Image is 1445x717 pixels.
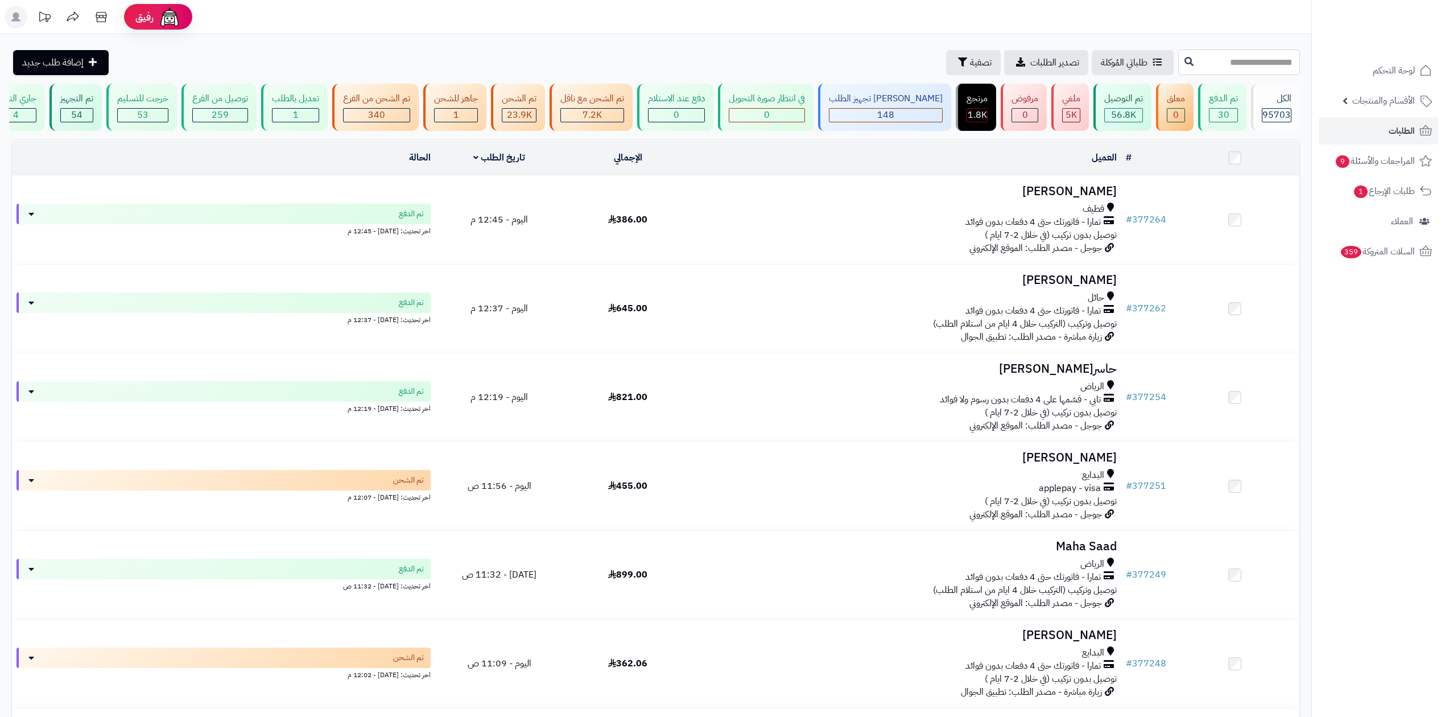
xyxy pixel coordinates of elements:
[1354,186,1368,198] span: 1
[1352,93,1415,109] span: الأقسام والمنتجات
[829,109,942,122] div: 148
[22,56,84,69] span: إضافة طلب جديد
[608,302,647,315] span: 645.00
[473,151,525,164] a: تاريخ الطلب
[1011,92,1038,105] div: مرفوض
[674,108,679,122] span: 0
[969,241,1102,255] span: جوجل - مصدر الطلب: الموقع الإلكتروني
[1167,109,1184,122] div: 0
[13,50,109,75] a: إضافة طلب جديد
[608,568,647,582] span: 899.00
[1126,390,1166,404] a: #377254
[259,84,330,131] a: تعديل بالطلب 1
[1082,646,1104,660] span: البدايع
[16,402,431,414] div: اخر تحديث: [DATE] - 12:19 م
[409,151,431,164] a: الحالة
[1126,151,1132,164] a: #
[507,108,532,122] span: 23.9K
[1319,208,1438,235] a: العملاء
[118,109,168,122] div: 53
[137,108,148,122] span: 53
[970,56,992,69] span: تصفية
[272,92,319,105] div: تعديل بالطلب
[985,228,1117,242] span: توصيل بدون تركيب (في خلال 2-7 ايام )
[1319,238,1438,265] a: السلات المتروكة359
[998,84,1049,131] a: مرفوض 0
[470,302,528,315] span: اليوم - 12:37 م
[648,92,705,105] div: دفع عند الاستلام
[933,317,1117,331] span: توصيل وتركيب (التركيب خلال 4 ايام من استلام الطلب)
[968,108,987,122] span: 1.8K
[1218,108,1229,122] span: 30
[1319,117,1438,145] a: الطلبات
[969,508,1102,521] span: جوجل - مصدر الطلب: الموقع الإلكتروني
[368,108,385,122] span: 340
[547,84,635,131] a: تم الشحن مع ناقل 7.2K
[697,629,1117,642] h3: [PERSON_NAME]
[470,213,528,226] span: اليوم - 12:45 م
[421,84,489,131] a: جاهز للشحن 1
[965,216,1101,229] span: تمارا - فاتورتك حتى 4 دفعات بدون فوائد
[946,50,1001,75] button: تصفية
[561,109,624,122] div: 7222
[1391,213,1413,229] span: العملاء
[649,109,704,122] div: 0
[61,109,93,122] div: 54
[985,672,1117,686] span: توصيل بدون تركيب (في خلال 2-7 ايام )
[468,657,531,670] span: اليوم - 11:09 ص
[1126,302,1166,315] a: #377262
[1126,568,1166,582] a: #377249
[1092,151,1117,164] a: العميل
[635,84,716,131] a: دفع عند الاستلام 0
[192,92,248,105] div: توصيل من الفرع
[1173,108,1179,122] span: 0
[965,304,1101,318] span: تمارا - فاتورتك حتى 4 دفعات بدون فوائد
[608,390,647,404] span: 821.00
[117,92,168,105] div: خرجت للتسليم
[1104,92,1143,105] div: تم التوصيل
[1167,92,1185,105] div: معلق
[967,92,988,105] div: مرتجع
[1389,123,1415,139] span: الطلبات
[399,208,424,220] span: تم الدفع
[399,563,424,575] span: تم الدفع
[1126,390,1132,404] span: #
[212,108,229,122] span: 259
[953,84,998,131] a: مرتجع 1.8K
[1209,92,1238,105] div: تم الدفع
[1012,109,1038,122] div: 0
[583,108,602,122] span: 7.2K
[13,108,19,122] span: 4
[608,479,647,493] span: 455.00
[697,185,1117,198] h3: [PERSON_NAME]
[1091,84,1154,131] a: تم التوصيل 56.8K
[179,84,259,131] a: توصيل من الفرع 259
[1262,92,1291,105] div: الكل
[961,685,1102,699] span: زيارة مباشرة - مصدر الطلب: تطبيق الجوال
[1030,56,1079,69] span: تصدير الطلبات
[940,393,1101,406] span: تابي - قسّمها على 4 دفعات بدون رسوم ولا فوائد
[1126,213,1166,226] a: #377264
[470,390,528,404] span: اليوم - 12:19 م
[1083,203,1104,216] span: قطيف
[729,109,804,122] div: 0
[985,495,1117,508] span: توصيل بدون تركيب (في خلال 2-7 ايام )
[1353,183,1415,199] span: طلبات الإرجاع
[16,224,431,236] div: اخر تحديث: [DATE] - 12:45 م
[1196,84,1249,131] a: تم الدفع 30
[399,297,424,308] span: تم الدفع
[1066,108,1077,122] span: 5K
[468,479,531,493] span: اليوم - 11:56 ص
[193,109,247,122] div: 259
[330,84,421,131] a: تم الشحن من الفرع 340
[829,92,943,105] div: [PERSON_NAME] تجهيز الطلب
[16,668,431,680] div: اخر تحديث: [DATE] - 12:02 م
[434,92,478,105] div: جاهز للشحن
[135,10,154,24] span: رفيق
[1341,246,1361,258] span: 359
[399,386,424,397] span: تم الدفع
[502,109,536,122] div: 23945
[344,109,410,122] div: 340
[1111,108,1136,122] span: 56.8K
[697,540,1117,553] h3: Maha Saad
